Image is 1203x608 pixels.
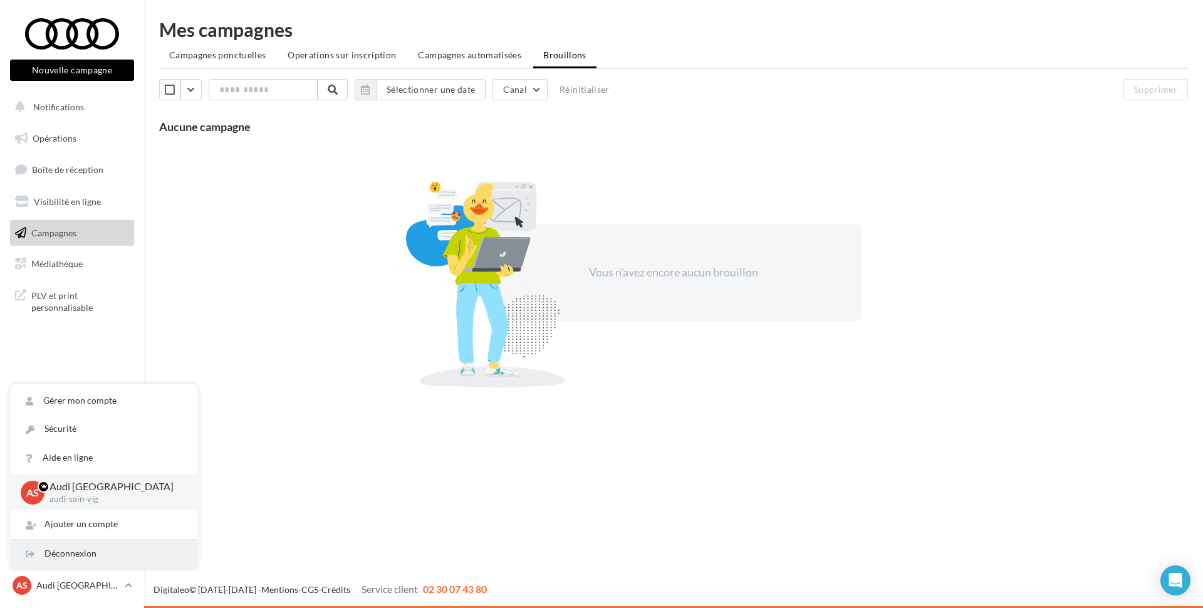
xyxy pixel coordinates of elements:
[33,102,84,112] span: Notifications
[49,494,177,505] p: audi-sain-vig
[31,227,76,238] span: Campagnes
[32,164,103,175] span: Boîte de réception
[159,20,1188,39] div: Mes campagnes
[8,125,137,152] a: Opérations
[34,196,101,207] span: Visibilité en ligne
[8,220,137,246] a: Campagnes
[288,50,396,60] span: Operations sur inscription
[321,584,350,595] a: Crédits
[8,251,137,277] a: Médiathèque
[1160,565,1190,595] div: Open Intercom Messenger
[36,579,120,592] p: Audi [GEOGRAPHIC_DATA]
[10,574,134,597] a: AS Audi [GEOGRAPHIC_DATA]
[154,584,189,595] a: Digitaleo
[11,540,197,568] div: Déconnexion
[8,189,137,215] a: Visibilité en ligne
[555,82,615,97] button: Réinitialiser
[261,584,298,595] a: Mentions
[8,282,137,319] a: PLV et print personnalisable
[26,485,39,500] span: AS
[301,584,318,595] a: CGS
[31,258,83,269] span: Médiathèque
[376,79,486,100] button: Sélectionner une date
[49,480,177,494] p: Audi [GEOGRAPHIC_DATA]
[355,79,486,100] button: Sélectionner une date
[492,79,548,100] button: Canal
[11,444,197,472] a: Aide en ligne
[423,583,487,595] span: 02 30 07 43 80
[169,50,266,60] span: Campagnes ponctuelles
[1123,79,1188,100] button: Supprimer
[8,94,132,120] button: Notifications
[31,287,129,314] span: PLV et print personnalisable
[10,60,134,81] button: Nouvelle campagne
[362,583,418,595] span: Service client
[11,415,197,443] a: Sécurité
[154,584,487,595] span: © [DATE]-[DATE] - - -
[8,156,137,183] a: Boîte de réception
[159,120,251,134] span: Aucune campagne
[11,387,197,415] a: Gérer mon compte
[418,50,521,60] span: Campagnes automatisées
[16,579,28,592] span: AS
[11,510,197,538] div: Ajouter un compte
[566,265,781,281] div: Vous n'avez encore aucun brouillon
[33,133,76,144] span: Opérations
